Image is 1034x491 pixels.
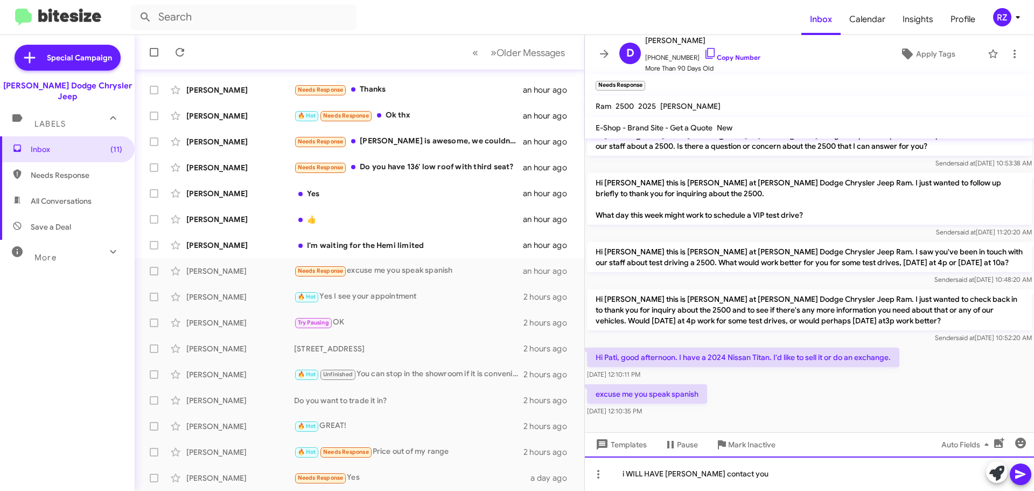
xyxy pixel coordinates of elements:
div: [PERSON_NAME] is awesome, we couldn't get that deal done. Thanks [294,135,523,148]
span: Unfinished [323,371,353,378]
div: Yes [294,472,530,484]
span: Needs Response [323,448,369,455]
input: Search [130,4,357,30]
div: Yes [294,188,523,199]
div: [PERSON_NAME] [186,317,294,328]
a: Inbox [801,4,841,35]
div: [PERSON_NAME] [186,421,294,432]
span: Needs Response [298,267,344,274]
div: GREAT! [294,420,523,432]
div: excuse me you speak spanish [294,265,523,277]
span: [PHONE_NUMBER] [645,47,760,63]
div: OK [294,316,523,329]
span: » [491,46,497,59]
span: Special Campaign [47,52,112,63]
div: 2 hours ago [523,395,576,406]
span: [PERSON_NAME] [645,34,760,47]
span: [DATE] 12:10:35 PM [587,407,642,415]
div: [PERSON_NAME] [186,395,294,406]
span: Pause [677,435,698,454]
div: [PERSON_NAME] [186,266,294,276]
span: Try Pausing [298,319,329,326]
div: Yes I see your appointment [294,291,523,303]
span: Needs Response [298,138,344,145]
span: 🔥 Hot [298,293,316,300]
span: Sender [DATE] 10:53:38 AM [935,159,1032,167]
div: [PERSON_NAME] [186,85,294,95]
span: Inbox [31,144,122,155]
span: Templates [593,435,647,454]
div: [STREET_ADDRESS] [294,343,523,354]
a: Profile [942,4,984,35]
a: Special Campaign [15,45,121,71]
button: Templates [585,435,655,454]
div: [PERSON_NAME] [186,162,294,173]
div: You can stop in the showroom if it is convenient. [294,368,523,381]
span: Needs Response [298,474,344,481]
div: an hour ago [523,136,576,147]
button: Pause [655,435,707,454]
a: Copy Number [704,53,760,61]
div: [PERSON_NAME] [186,188,294,199]
span: 2500 [616,101,634,111]
div: [PERSON_NAME] [186,110,294,121]
span: Needs Response [298,86,344,93]
small: Needs Response [596,81,645,91]
div: [PERSON_NAME] [186,214,294,225]
p: Hi [PERSON_NAME] this is [PERSON_NAME] at [PERSON_NAME] Dodge Chrysler Jeep Ram. I saw you've bee... [587,242,1032,272]
div: i WILL HAVE [PERSON_NAME] contact you [585,457,1034,491]
div: [PERSON_NAME] [186,473,294,483]
div: [PERSON_NAME] [186,240,294,251]
div: an hour ago [523,240,576,251]
div: 👍 [294,214,523,225]
span: Needs Response [31,170,122,181]
span: Sender [DATE] 11:20:20 AM [936,228,1032,236]
div: I'm waiting for the Hemi limited [294,240,523,251]
span: 🔥 Hot [298,448,316,455]
span: E-Shop - Brand Site - Get a Quote [596,123,712,133]
span: Older Messages [497,47,565,59]
div: Price out of my range [294,446,523,458]
button: Auto Fields [933,435,1002,454]
div: 2 hours ago [523,343,576,354]
button: Previous [466,42,485,64]
span: [DATE] 12:10:11 PM [587,370,640,378]
span: Save a Deal [31,222,71,232]
div: Thanks [294,84,523,96]
div: 2 hours ago [523,421,576,432]
p: Hi Pati, good afternoon. I have a 2024 Nissan Titan. I'd like to sell it or do an exchange. [587,348,899,367]
span: More [34,253,57,262]
button: Mark Inactive [707,435,784,454]
span: Auto Fields [941,435,993,454]
span: said at [957,228,976,236]
div: an hour ago [523,188,576,199]
div: [PERSON_NAME] [186,136,294,147]
div: [PERSON_NAME] [186,369,294,380]
div: 2 hours ago [523,369,576,380]
button: Next [484,42,571,64]
span: Sender [DATE] 10:52:20 AM [935,334,1032,342]
span: Labels [34,119,66,129]
div: an hour ago [523,214,576,225]
span: Needs Response [323,112,369,119]
span: said at [956,159,975,167]
div: 2 hours ago [523,292,576,302]
span: Sender [DATE] 10:48:20 AM [934,275,1032,283]
span: More Than 90 Days Old [645,63,760,74]
a: Calendar [841,4,894,35]
p: Hi [PERSON_NAME] this is [PERSON_NAME] at [PERSON_NAME] Dodge Chrysler Jeep Ram. I saw you've bee... [587,126,1032,156]
div: an hour ago [523,162,576,173]
span: All Conversations [31,196,92,206]
span: said at [955,275,974,283]
a: Insights [894,4,942,35]
div: 2 hours ago [523,317,576,328]
div: a day ago [530,473,576,483]
div: an hour ago [523,110,576,121]
button: Apply Tags [872,44,982,64]
span: Mark Inactive [728,435,775,454]
p: Hi [PERSON_NAME] this is [PERSON_NAME] at [PERSON_NAME] Dodge Chrysler Jeep Ram. I just wanted to... [587,173,1032,225]
button: RZ [984,8,1022,26]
